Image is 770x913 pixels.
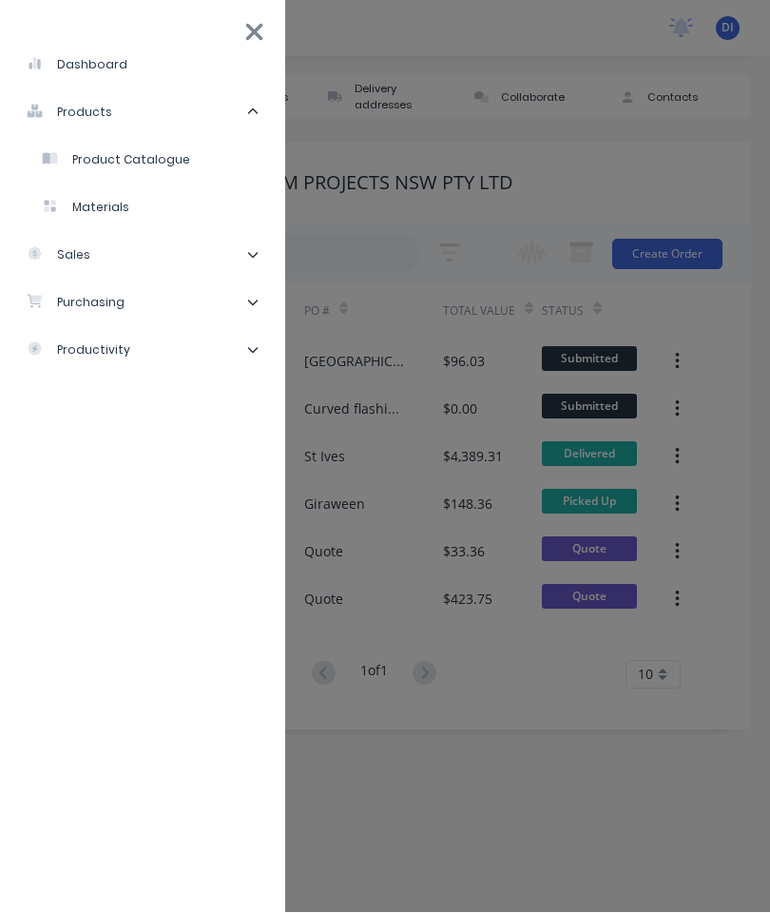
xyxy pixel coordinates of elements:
[42,151,190,168] div: Product Catalogue
[27,56,127,73] div: dashboard
[42,199,129,216] div: Materials
[27,341,130,359] div: productivity
[27,246,90,263] div: sales
[27,104,112,121] div: products
[27,294,125,311] div: purchasing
